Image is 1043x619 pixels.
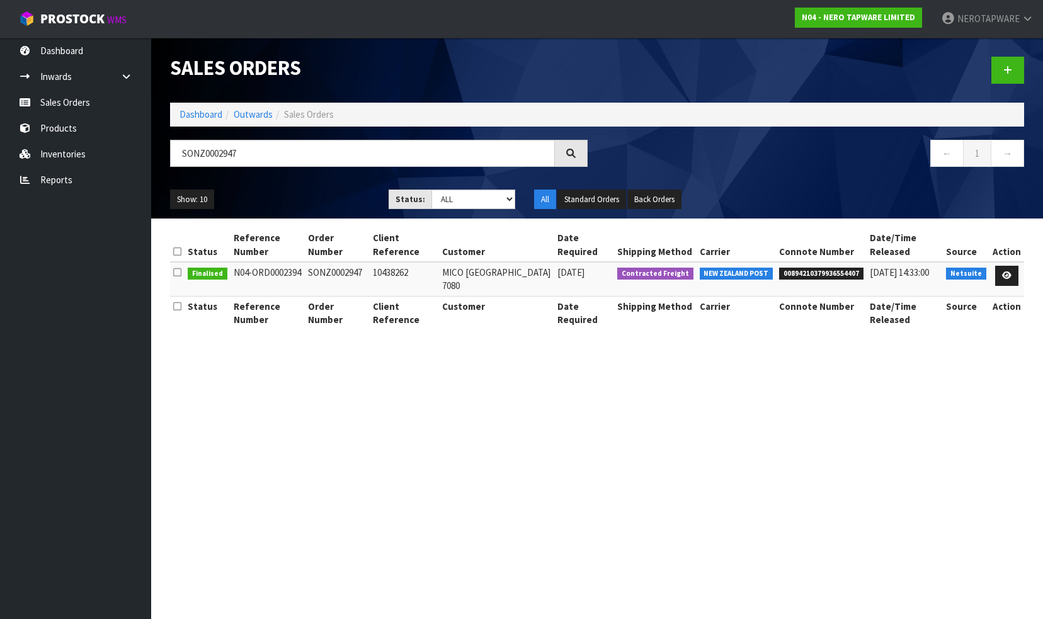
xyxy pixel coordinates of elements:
span: 00894210379936554407 [779,268,863,280]
span: [DATE] [557,266,584,278]
strong: N04 - NERO TAPWARE LIMITED [802,12,915,23]
small: WMS [107,14,127,26]
th: Status [185,228,231,262]
strong: Status: [396,194,425,205]
input: Search sales orders [170,140,555,167]
td: 10438262 [370,262,438,296]
th: Order Number [305,296,370,329]
button: Back Orders [627,190,681,210]
span: Finalised [188,268,227,280]
h1: Sales Orders [170,57,588,79]
span: NEW ZEALAND POST [700,268,773,280]
th: Status [185,296,231,329]
th: Client Reference [370,296,438,329]
button: Standard Orders [557,190,626,210]
th: Connote Number [776,296,867,329]
th: Reference Number [231,228,305,262]
th: Shipping Method [614,296,697,329]
span: NEROTAPWARE [957,13,1020,25]
nav: Page navigation [607,140,1024,171]
span: Sales Orders [284,108,334,120]
td: SONZ0002947 [305,262,370,296]
th: Shipping Method [614,228,697,262]
a: Dashboard [180,108,222,120]
th: Reference Number [231,296,305,329]
a: Outwards [234,108,273,120]
button: Show: 10 [170,190,214,210]
th: Date Required [554,228,614,262]
a: 1 [963,140,991,167]
th: Date/Time Released [867,228,943,262]
th: Client Reference [370,228,438,262]
a: → [991,140,1024,167]
th: Date/Time Released [867,296,943,329]
th: Order Number [305,228,370,262]
img: cube-alt.png [19,11,35,26]
th: Carrier [697,228,777,262]
th: Customer [439,296,554,329]
th: Customer [439,228,554,262]
th: Action [989,296,1024,329]
th: Source [943,296,989,329]
span: ProStock [40,11,105,27]
th: Source [943,228,989,262]
span: Contracted Freight [617,268,693,280]
span: [DATE] 14:33:00 [870,266,929,278]
a: ← [930,140,964,167]
button: All [534,190,556,210]
td: N04-ORD0002394 [231,262,305,296]
th: Action [989,228,1024,262]
span: Netsuite [946,268,986,280]
th: Carrier [697,296,777,329]
td: MICO [GEOGRAPHIC_DATA] 7080 [439,262,554,296]
th: Connote Number [776,228,867,262]
th: Date Required [554,296,614,329]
